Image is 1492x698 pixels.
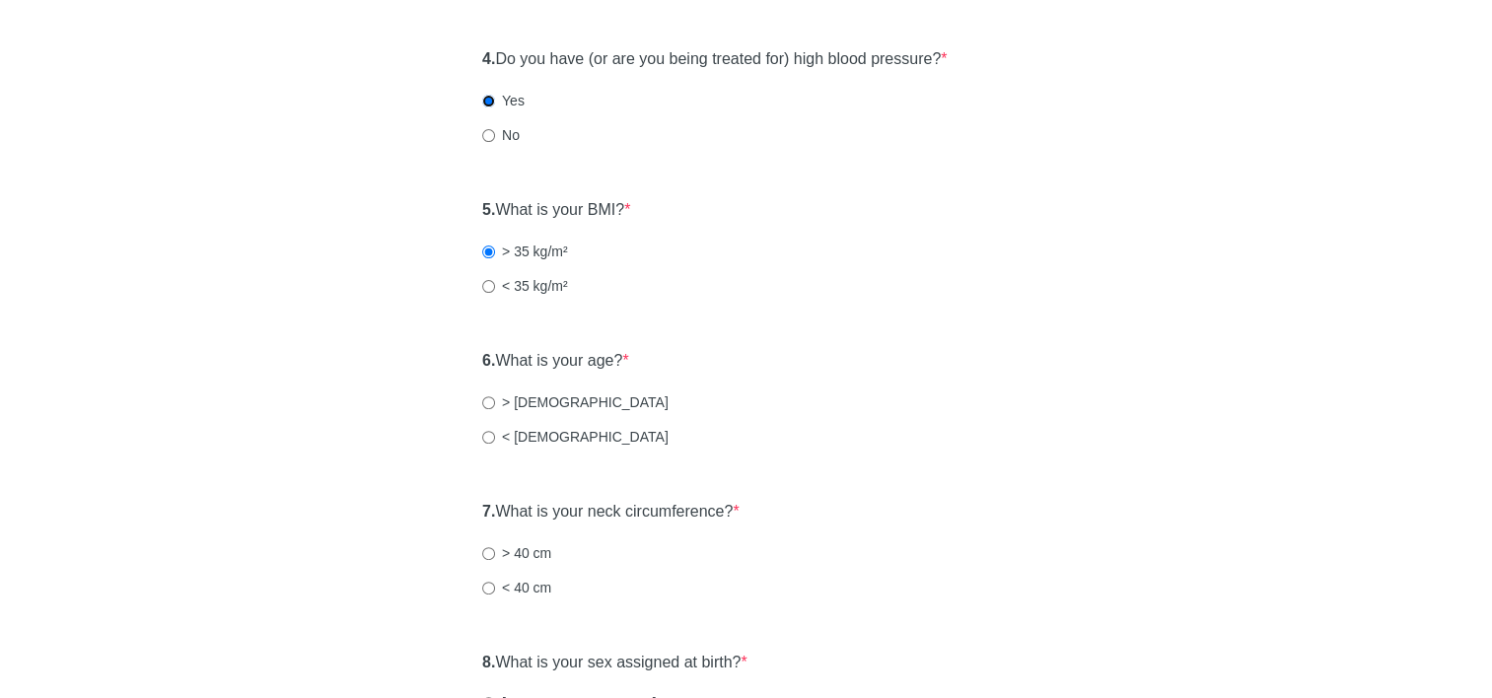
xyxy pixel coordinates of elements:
label: > 40 cm [482,543,551,563]
label: < 40 cm [482,578,551,597]
input: > 40 cm [482,547,495,560]
strong: 4. [482,50,495,67]
strong: 6. [482,352,495,369]
label: < 35 kg/m² [482,276,568,296]
label: What is your neck circumference? [482,501,740,523]
input: < 40 cm [482,582,495,594]
strong: 8. [482,654,495,670]
label: What is your BMI? [482,199,630,222]
label: What is your age? [482,350,629,373]
input: Yes [482,95,495,107]
input: < 35 kg/m² [482,280,495,293]
strong: 7. [482,503,495,520]
label: No [482,125,520,145]
strong: 5. [482,201,495,218]
label: < [DEMOGRAPHIC_DATA] [482,427,669,447]
input: > [DEMOGRAPHIC_DATA] [482,396,495,409]
label: Do you have (or are you being treated for) high blood pressure? [482,48,947,71]
label: > [DEMOGRAPHIC_DATA] [482,392,669,412]
label: > 35 kg/m² [482,242,568,261]
label: What is your sex assigned at birth? [482,652,747,674]
input: < [DEMOGRAPHIC_DATA] [482,431,495,444]
input: No [482,129,495,142]
input: > 35 kg/m² [482,245,495,258]
label: Yes [482,91,525,110]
